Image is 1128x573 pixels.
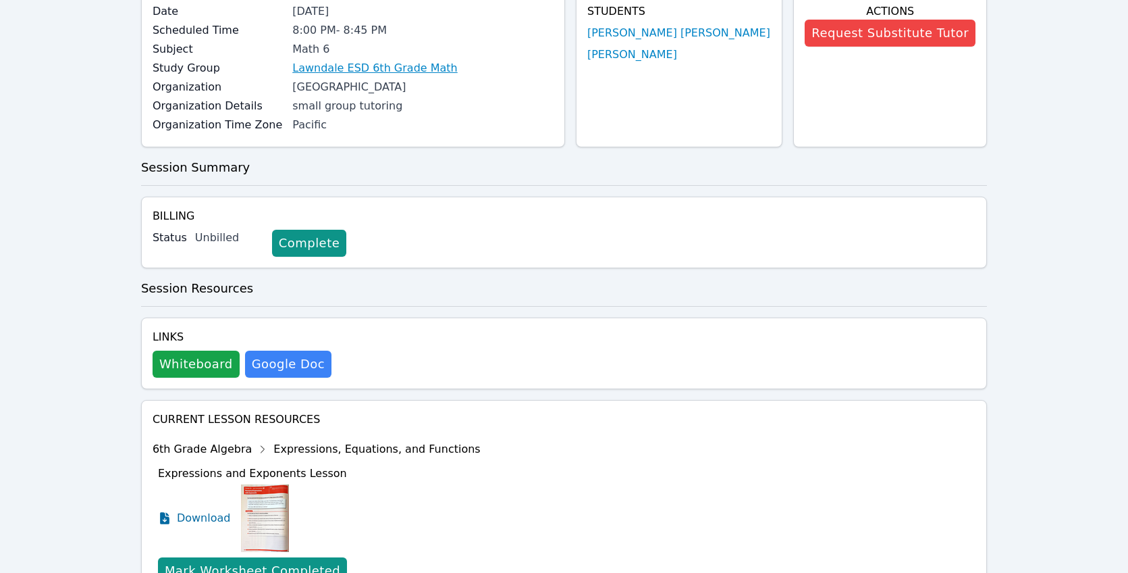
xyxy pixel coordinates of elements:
h4: Students [587,3,771,20]
div: Math 6 [292,41,554,57]
a: Google Doc [245,351,331,378]
label: Status [153,230,187,246]
h3: Session Summary [141,158,987,177]
a: Download [158,484,231,552]
label: Organization [153,79,284,95]
a: [PERSON_NAME] [587,47,677,63]
button: Whiteboard [153,351,240,378]
div: 6th Grade Algebra Expressions, Equations, and Functions [153,439,526,460]
h4: Actions [805,3,975,20]
a: [PERSON_NAME] [PERSON_NAME] [587,25,770,41]
h3: Session Resources [141,279,987,298]
span: Expressions and Exponents Lesson [158,467,347,480]
label: Organization Details [153,98,284,114]
h4: Billing [153,208,975,224]
label: Scheduled Time [153,22,284,39]
a: Complete [272,230,346,257]
label: Organization Time Zone [153,117,284,133]
div: [DATE] [292,3,554,20]
label: Subject [153,41,284,57]
label: Study Group [153,60,284,76]
div: [GEOGRAPHIC_DATA] [292,79,554,95]
div: Unbilled [195,230,261,246]
a: Lawndale ESD 6th Grade Math [292,60,458,76]
img: Expressions and Exponents Lesson [241,484,289,552]
span: Download [177,510,231,526]
label: Date [153,3,284,20]
div: small group tutoring [292,98,554,114]
h4: Current Lesson Resources [153,412,975,428]
button: Request Substitute Tutor [805,20,975,47]
h4: Links [153,329,331,345]
div: 8:00 PM - 8:45 PM [292,22,554,39]
div: Pacific [292,117,554,133]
